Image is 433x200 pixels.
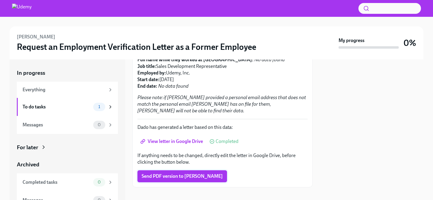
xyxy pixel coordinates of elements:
[137,170,227,182] button: Send PDF version to [PERSON_NAME]
[137,70,166,76] strong: Employed by:
[17,82,118,98] a: Everything
[137,95,306,114] em: Please note: if [PERSON_NAME] provided a personal email address that does not match the personal ...
[137,77,159,82] strong: Start date:
[17,116,118,134] a: Messages0
[137,63,156,69] strong: Job title:
[137,124,308,131] p: Dado has generated a letter based on this data:
[142,173,223,179] span: Send PDF version to [PERSON_NAME]
[23,122,91,128] div: Messages
[137,135,207,147] a: View letter in Google Drive
[216,139,238,144] span: Completed
[17,144,38,151] div: For later
[94,180,104,184] span: 0
[17,173,118,191] a: Completed tasks0
[23,86,105,93] div: Everything
[137,50,308,89] p: [PERSON_NAME] Sales Development Representative Udemy, Inc. [DATE]
[137,83,157,89] strong: End date:
[23,104,91,110] div: To do tasks
[17,161,118,168] a: Archived
[17,144,118,151] a: For later
[17,41,256,52] h3: Request an Employment Verification Letter as a Former Employee
[339,37,364,44] strong: My progress
[137,57,253,62] strong: Full name while they worked at [GEOGRAPHIC_DATA]:
[17,34,55,40] h6: [PERSON_NAME]
[158,83,189,89] em: No data found
[17,69,118,77] a: In progress
[17,98,118,116] a: To do tasks1
[137,152,308,165] p: If anything needs to be changed, directly edit the letter in Google Drive, before clicking the bu...
[12,4,32,13] img: Udemy
[254,57,285,62] em: No data found
[404,38,416,48] h3: 0%
[142,138,203,144] span: View letter in Google Drive
[23,179,91,186] div: Completed tasks
[94,123,104,127] span: 0
[95,105,104,109] span: 1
